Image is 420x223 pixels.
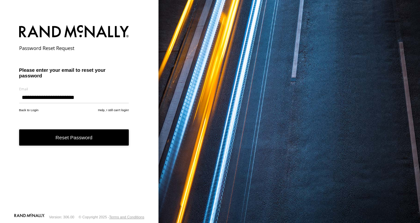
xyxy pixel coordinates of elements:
[19,86,129,91] label: Email
[19,129,129,146] button: Reset Password
[14,214,45,220] a: Visit our Website
[19,24,129,41] img: Rand McNally
[98,108,129,112] a: Help, I still can't login!
[19,67,129,78] h3: Please enter your email to reset your password
[109,215,144,219] a: Terms and Conditions
[19,45,129,51] h2: Password Reset Request
[49,215,74,219] div: Version: 306.00
[19,108,39,112] a: Back to Login
[79,215,144,219] div: © Copyright 2025 -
